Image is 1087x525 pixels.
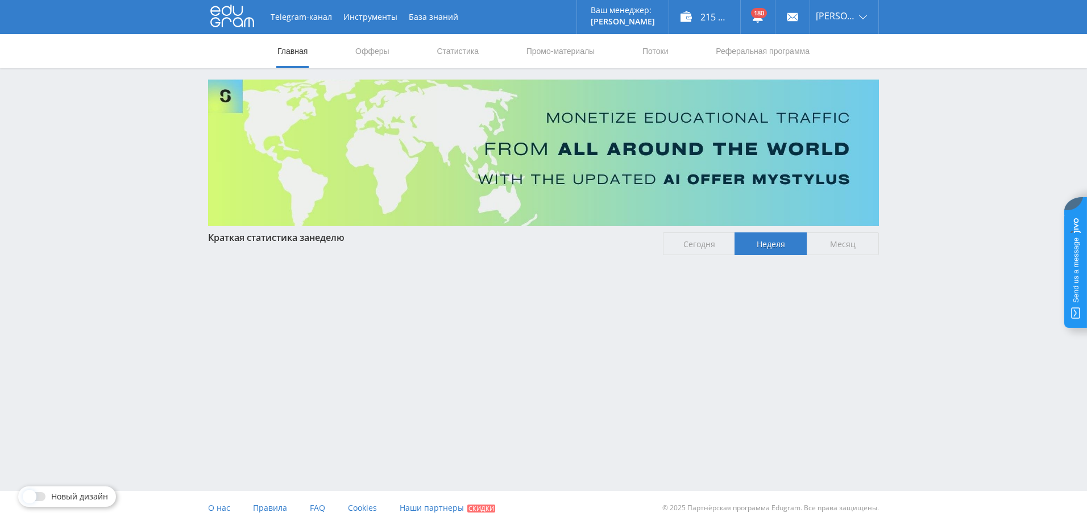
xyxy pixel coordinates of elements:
[715,34,811,68] a: Реферальная программа
[354,34,391,68] a: Офферы
[208,232,652,243] div: Краткая статистика за
[400,502,464,513] span: Наши партнеры
[276,34,309,68] a: Главная
[525,34,596,68] a: Промо-материалы
[309,231,345,244] span: неделю
[400,491,495,525] a: Наши партнеры Скидки
[208,80,879,226] img: Banner
[641,34,670,68] a: Потоки
[467,505,495,512] span: Скидки
[348,491,377,525] a: Cookies
[591,6,655,15] p: Ваш менеджер:
[208,491,230,525] a: О нас
[51,492,108,501] span: Новый дизайн
[310,491,325,525] a: FAQ
[549,491,879,525] div: © 2025 Партнёрская программа Edugram. Все права защищены.
[348,502,377,513] span: Cookies
[208,502,230,513] span: О нас
[735,232,807,255] span: Неделя
[310,502,325,513] span: FAQ
[663,232,735,255] span: Сегодня
[591,17,655,26] p: [PERSON_NAME]
[253,491,287,525] a: Правила
[435,34,480,68] a: Статистика
[253,502,287,513] span: Правила
[816,11,856,20] span: [PERSON_NAME]
[807,232,879,255] span: Месяц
